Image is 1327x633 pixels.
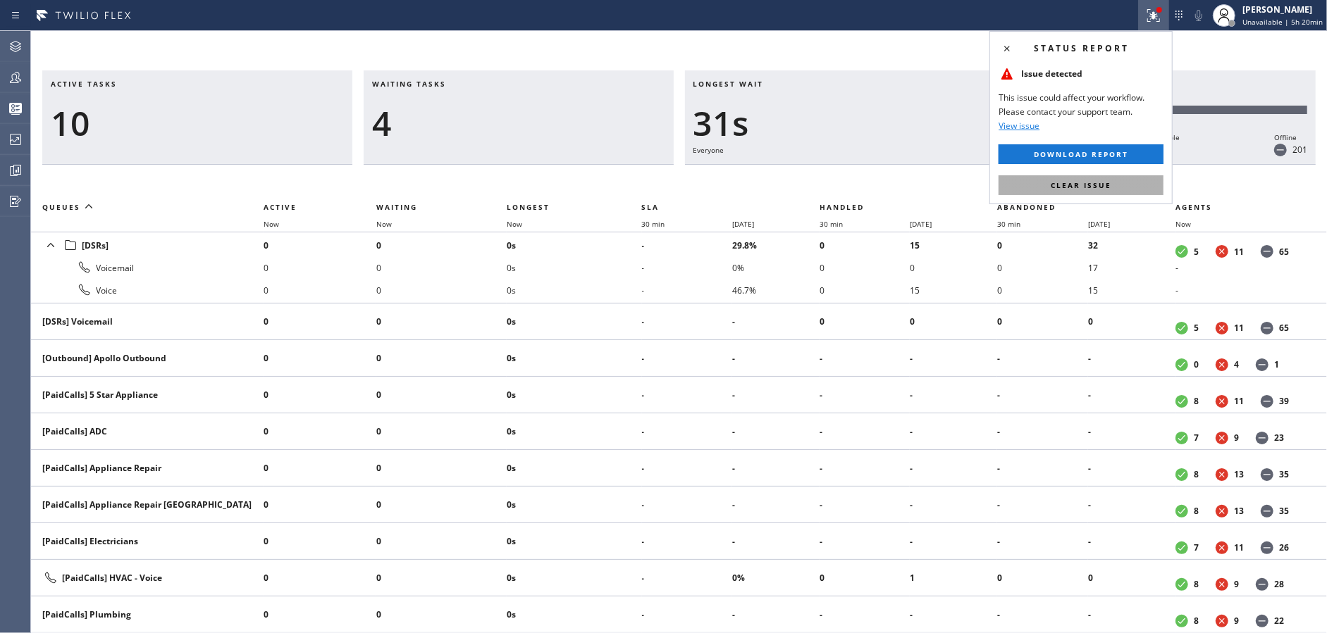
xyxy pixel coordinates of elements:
[732,420,820,443] li: -
[264,530,376,553] li: 0
[1175,279,1310,301] li: -
[1088,279,1175,301] li: 15
[1194,615,1199,627] dd: 8
[820,256,910,279] li: 0
[1242,17,1323,27] span: Unavailable | 5h 20min
[997,202,1056,212] span: Abandoned
[507,311,642,333] li: 0s
[732,530,820,553] li: -
[997,567,1087,589] li: 0
[910,219,932,229] span: [DATE]
[820,384,910,406] li: -
[1175,578,1188,591] dt: Available
[642,457,732,480] li: -
[376,256,507,279] li: 0
[1234,358,1239,370] dd: 4
[264,384,376,406] li: 0
[820,347,910,370] li: -
[507,234,642,256] li: 0s
[1234,615,1239,627] dd: 9
[732,234,820,256] li: 29.8%
[1216,578,1228,591] dt: Unavailable
[820,494,910,516] li: -
[642,234,732,256] li: -
[1175,202,1212,212] span: Agents
[997,603,1087,626] li: -
[42,462,252,474] div: [PaidCalls] Appliance Repair
[1175,219,1191,229] span: Now
[642,530,732,553] li: -
[264,494,376,516] li: 0
[1216,245,1228,258] dt: Unavailable
[997,420,1087,443] li: -
[820,219,843,229] span: 30 min
[1088,530,1175,553] li: -
[376,202,417,212] span: Waiting
[1274,615,1284,627] dd: 22
[1189,6,1209,25] button: Mute
[507,420,642,443] li: 0s
[1088,567,1175,589] li: 0
[910,457,997,480] li: -
[1088,457,1175,480] li: -
[1175,358,1188,371] dt: Available
[1279,505,1289,517] dd: 35
[732,384,820,406] li: -
[372,103,665,144] div: 4
[507,567,642,589] li: 0s
[732,256,820,279] li: 0%
[910,530,997,553] li: -
[1175,615,1188,627] dt: Available
[1088,256,1175,279] li: 17
[507,347,642,370] li: 0s
[264,219,279,229] span: Now
[1194,541,1199,553] dd: 7
[1088,603,1175,626] li: -
[42,202,80,212] span: Queues
[507,457,642,480] li: 0s
[642,567,732,589] li: -
[376,234,507,256] li: 0
[507,603,642,626] li: 0s
[820,457,910,480] li: -
[693,79,764,89] span: Longest wait
[1194,578,1199,590] dd: 8
[1256,432,1269,444] dt: Offline
[264,457,376,480] li: 0
[1088,234,1175,256] li: 32
[820,202,864,212] span: Handled
[507,384,642,406] li: 0s
[910,420,997,443] li: -
[997,530,1087,553] li: -
[997,234,1087,256] li: 0
[910,279,997,301] li: 15
[42,608,252,620] div: [PaidCalls] Plumbing
[1088,420,1175,443] li: -
[732,347,820,370] li: -
[1216,615,1228,627] dt: Unavailable
[910,311,997,333] li: 0
[42,570,252,587] div: [PaidCalls] HVAC - Voice
[1216,358,1228,371] dt: Unavailable
[1194,395,1199,407] dd: 8
[376,567,507,589] li: 0
[732,494,820,516] li: -
[1194,432,1199,444] dd: 7
[1234,578,1239,590] dd: 9
[1234,246,1244,258] dd: 11
[1194,246,1199,258] dd: 5
[1216,395,1228,408] dt: Unavailable
[642,202,660,212] span: SLA
[376,457,507,480] li: 0
[910,234,997,256] li: 15
[1175,432,1188,444] dt: Available
[910,347,997,370] li: -
[1261,505,1273,518] dt: Offline
[1261,245,1273,258] dt: Offline
[1274,131,1307,144] div: Offline
[820,279,910,301] li: 0
[732,603,820,626] li: -
[1279,468,1289,480] dd: 35
[910,384,997,406] li: -
[376,311,507,333] li: 0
